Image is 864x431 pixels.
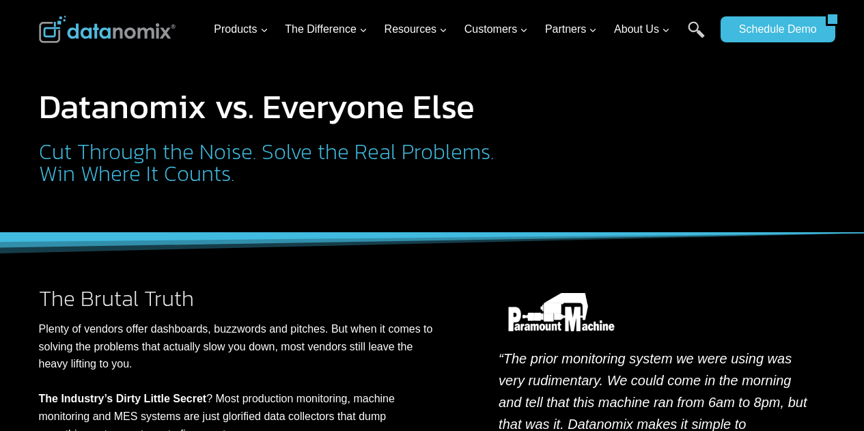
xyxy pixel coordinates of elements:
span: Resources [385,20,447,38]
span: The Difference [285,20,367,38]
nav: Primary Navigation [208,8,714,52]
span: About Us [614,20,670,38]
a: Search [688,21,705,52]
span: Products [214,20,268,38]
span: Customers [464,20,528,38]
strong: The Industry’s Dirty Little Secret [39,393,207,404]
img: Datanomix [39,16,176,43]
img: Datanomix Customer - Paramount Machine [499,293,624,331]
a: Schedule Demo [721,16,826,42]
span: Partners [545,20,597,38]
h2: Cut Through the Noise. Solve the Real Problems. Win Where It Counts. [39,141,500,184]
h1: Datanomix vs. Everyone Else [39,89,500,124]
h2: The Brutal Truth [39,288,439,309]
